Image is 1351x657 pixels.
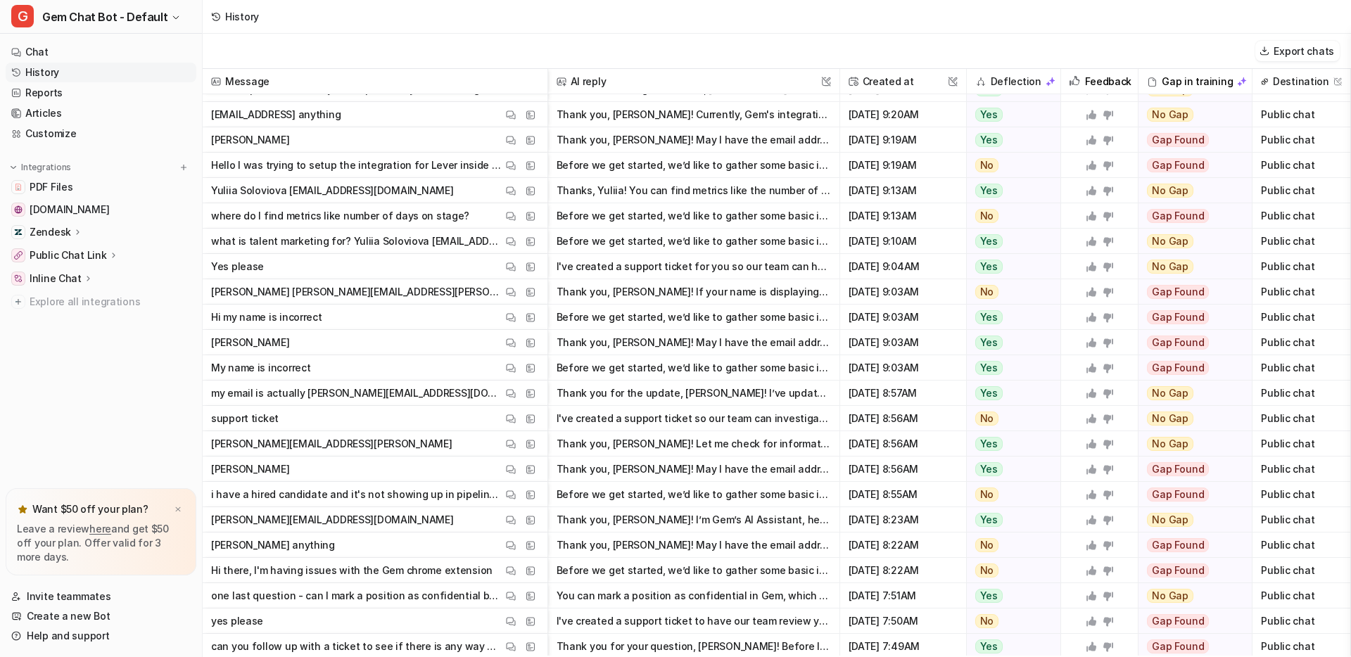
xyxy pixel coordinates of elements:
p: Inline Chat [30,272,82,286]
img: star [17,504,28,515]
button: Thank you, [PERSON_NAME]! May I have the email address associated with your Gem account? [557,457,831,482]
p: [PERSON_NAME] anything [211,532,335,558]
span: Explore all integrations [30,291,191,313]
span: [DATE] 8:23AM [846,507,960,532]
div: Gap in training [1144,69,1246,94]
span: Message [208,69,542,94]
span: [DATE] 9:04AM [846,254,960,279]
span: Gem Chat Bot - Default [42,7,167,27]
span: Public chat [1258,507,1345,532]
span: Public chat [1258,279,1345,305]
a: Reports [6,83,196,103]
span: Yes [975,260,1003,274]
p: My name is incorrect [211,355,310,381]
button: Thank you, [PERSON_NAME]! May I have the email address associated with your Gem account? [557,532,831,558]
span: Public chat [1258,558,1345,583]
span: No Gap [1147,589,1193,603]
button: Integrations [6,160,75,174]
span: Public chat [1258,457,1345,482]
p: Zendesk [30,225,71,239]
span: Public chat [1258,178,1345,203]
p: [PERSON_NAME] [211,457,289,482]
span: Public chat [1258,431,1345,457]
span: [DATE] 8:56AM [846,406,960,431]
span: No Gap [1147,234,1193,248]
button: No Gap [1138,507,1243,532]
button: Thank you, [PERSON_NAME]! May I have the email address associated with your Gem account? [557,127,831,153]
a: Explore all integrations [6,292,196,312]
button: I've created a support ticket to have our team review your request about keeping a job post off y... [557,608,831,634]
button: Thank you, [PERSON_NAME]! Currently, Gem's integration with Lever is designed to use OAuth 2.0 fo... [557,102,831,127]
span: [DATE] 9:10AM [846,229,960,254]
p: Yes please [211,254,264,279]
button: Thank you, [PERSON_NAME]! May I have the email address associated with your Gem account? This wil... [557,330,831,355]
p: Hello I was trying to setup the integration for Lever inside of Gem. When I tried to add an integ... [211,153,502,178]
button: Gap Found [1138,305,1243,330]
span: Public chat [1258,608,1345,634]
p: Public Chat Link [30,248,107,262]
button: No [967,608,1053,634]
span: Public chat [1258,305,1345,330]
span: No [975,563,999,578]
span: [DATE] 9:03AM [846,279,960,305]
p: [PERSON_NAME] [211,330,289,355]
span: [DATE] 8:56AM [846,431,960,457]
span: [DATE] 9:13AM [846,203,960,229]
span: Yes [975,310,1003,324]
span: [DATE] 9:13AM [846,178,960,203]
p: [PERSON_NAME] [211,127,289,153]
span: [DATE] 9:20AM [846,102,960,127]
button: Before we get started, we’d like to gather some basic information to help us identify your accoun... [557,482,831,507]
span: Yes [975,336,1003,350]
button: Gap Found [1138,457,1243,482]
span: No Gap [1147,260,1193,274]
button: No Gap [1138,102,1243,127]
span: [DATE] 9:19AM [846,127,960,153]
button: Yes [967,305,1053,330]
button: Gap Found [1138,482,1243,507]
span: Yes [975,361,1003,375]
span: [DATE] 9:19AM [846,153,960,178]
button: Gap Found [1138,153,1243,178]
p: Yuliia Soloviova [EMAIL_ADDRESS][DOMAIN_NAME] [211,178,453,203]
a: status.gem.com[DOMAIN_NAME] [6,200,196,219]
button: Export chats [1255,41,1340,61]
button: Yes [967,381,1053,406]
span: Gap Found [1147,538,1209,552]
span: [DATE] 8:22AM [846,532,960,558]
button: No [967,558,1053,583]
span: Public chat [1258,229,1345,254]
p: [PERSON_NAME][EMAIL_ADDRESS][PERSON_NAME] [211,431,452,457]
button: No Gap [1138,381,1243,406]
p: what is talent marketing for? Yuliia Soloviova [EMAIL_ADDRESS][DOMAIN_NAME] [211,229,502,254]
p: [EMAIL_ADDRESS] anything [211,102,341,127]
button: Yes [967,102,1053,127]
span: [DATE] 9:03AM [846,355,960,381]
p: Leave a review and get $50 off your plan. Offer valid for 3 more days. [17,522,185,564]
span: No Gap [1147,82,1193,96]
a: here [89,523,111,535]
span: No [975,158,999,172]
button: No [967,153,1053,178]
span: Yes [975,184,1003,198]
div: History [225,9,259,24]
button: No [967,203,1053,229]
button: No Gap [1138,178,1243,203]
span: Gap Found [1147,133,1209,147]
button: Yes [967,431,1053,457]
button: Yes [967,457,1053,482]
span: No Gap [1147,108,1193,122]
p: where do I find metrics like number of days on stage? [211,203,469,229]
button: Yes [967,229,1053,254]
a: History [6,63,196,82]
button: Before we get started, we’d like to gather some basic information to help us identify your accoun... [557,558,831,583]
button: Before we get started, we’d like to gather some basic information to help us identify your accoun... [557,153,831,178]
span: Yes [975,82,1003,96]
span: AI reply [554,69,834,94]
span: Yes [975,386,1003,400]
span: No [975,209,999,223]
button: Gap Found [1138,330,1243,355]
span: Gap Found [1147,563,1209,578]
span: Public chat [1258,583,1345,608]
p: [PERSON_NAME][EMAIL_ADDRESS][DOMAIN_NAME] [211,507,454,532]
